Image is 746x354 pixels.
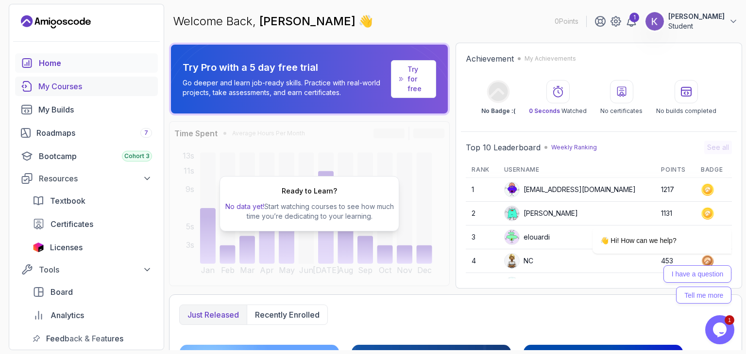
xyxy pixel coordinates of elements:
[668,12,725,21] p: [PERSON_NAME]
[15,53,158,73] a: home
[144,129,148,137] span: 7
[225,202,264,210] span: No data yet!
[50,195,85,207] span: Textbook
[407,64,428,94] a: Try for free
[50,241,83,253] span: Licenses
[27,282,158,302] a: board
[466,53,514,64] h2: Achievement
[629,13,639,22] div: 1
[505,254,519,268] img: user profile image
[33,242,44,252] img: jetbrains icon
[466,142,541,153] h2: Top 10 Leaderboard
[15,170,158,187] button: Resources
[27,306,158,325] a: analytics
[466,202,498,225] td: 2
[481,107,515,115] p: No Badge :(
[600,107,643,115] p: No certificates
[27,214,158,234] a: certificates
[505,230,519,244] img: default monster avatar
[358,14,373,29] span: 👋
[529,107,587,115] p: Watched
[27,329,158,348] a: feedback
[39,264,152,275] div: Tools
[466,162,498,178] th: Rank
[561,151,736,310] iframe: chat widget
[187,309,239,321] p: Just released
[626,16,637,27] a: 1
[505,277,519,292] img: default monster avatar
[15,146,158,166] a: bootcamp
[124,152,150,160] span: Cohort 3
[504,229,550,245] div: elouardi
[15,261,158,278] button: Tools
[498,162,656,178] th: Username
[466,273,498,297] td: 5
[466,178,498,202] td: 1
[525,55,576,63] p: My Achievements
[282,186,337,196] h2: Ready to Learn?
[51,286,73,298] span: Board
[555,16,578,26] p: 0 Points
[391,60,436,98] a: Try for free
[15,123,158,143] a: roadmaps
[504,253,533,269] div: NC
[15,77,158,96] a: courses
[645,12,664,31] img: user profile image
[247,305,327,324] button: Recently enrolled
[466,225,498,249] td: 3
[704,141,732,154] button: See all
[529,107,560,114] span: 0 Seconds
[504,206,578,221] div: [PERSON_NAME]
[21,14,91,30] a: Landing page
[466,249,498,273] td: 4
[183,78,387,97] p: Go deeper and learn job-ready skills. Practice with real-world projects, take assessments, and ea...
[38,104,152,115] div: My Builds
[39,57,152,69] div: Home
[551,144,597,151] p: Weekly Ranking
[224,202,395,221] p: Start watching courses to see how much time you’re dedicating to your learning.
[15,100,158,119] a: builds
[39,150,152,162] div: Bootcamp
[183,61,387,74] p: Try Pro with a 5 day free trial
[705,315,736,344] iframe: chat widget
[505,182,519,197] img: default monster avatar
[645,12,738,31] button: user profile image[PERSON_NAME]Student
[505,206,519,221] img: default monster avatar
[255,309,320,321] p: Recently enrolled
[36,127,152,139] div: Roadmaps
[39,173,152,184] div: Resources
[51,309,84,321] span: Analytics
[38,80,152,92] div: My Courses
[27,191,158,210] a: textbook
[27,238,158,257] a: licenses
[173,14,373,29] p: Welcome Back,
[504,182,636,197] div: [EMAIL_ADDRESS][DOMAIN_NAME]
[259,14,358,28] span: [PERSON_NAME]
[504,277,573,292] div: Kalpanakakarla
[656,107,716,115] p: No builds completed
[46,333,123,344] span: Feedback & Features
[180,305,247,324] button: Just released
[51,218,93,230] span: Certificates
[668,21,725,31] p: Student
